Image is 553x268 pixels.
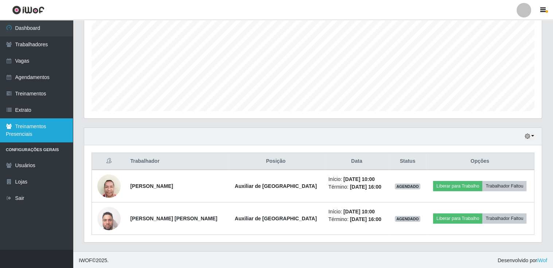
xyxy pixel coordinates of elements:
[328,183,385,191] li: Término:
[97,170,121,201] img: 1718715342632.jpeg
[324,153,390,170] th: Data
[498,257,547,264] span: Desenvolvido por
[389,153,425,170] th: Status
[426,153,534,170] th: Opções
[235,183,317,189] strong: Auxiliar de [GEOGRAPHIC_DATA]
[350,216,381,222] time: [DATE] 16:00
[235,216,317,221] strong: Auxiliar de [GEOGRAPHIC_DATA]
[537,257,547,263] a: iWof
[433,213,482,224] button: Liberar para Trabalho
[79,257,92,263] span: IWOF
[79,257,109,264] span: © 2025 .
[395,184,420,189] span: AGENDADO
[482,181,526,191] button: Trabalhador Faltou
[395,216,420,222] span: AGENDADO
[97,203,121,234] img: 1729168499099.jpeg
[130,183,173,189] strong: [PERSON_NAME]
[350,184,381,190] time: [DATE] 16:00
[12,5,44,15] img: CoreUI Logo
[433,181,482,191] button: Liberar para Trabalho
[227,153,324,170] th: Posição
[328,216,385,223] li: Término:
[343,176,375,182] time: [DATE] 10:00
[126,153,227,170] th: Trabalhador
[343,209,375,214] time: [DATE] 10:00
[482,213,526,224] button: Trabalhador Faltou
[328,176,385,183] li: Início:
[328,208,385,216] li: Início:
[130,216,217,221] strong: [PERSON_NAME] [PERSON_NAME]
